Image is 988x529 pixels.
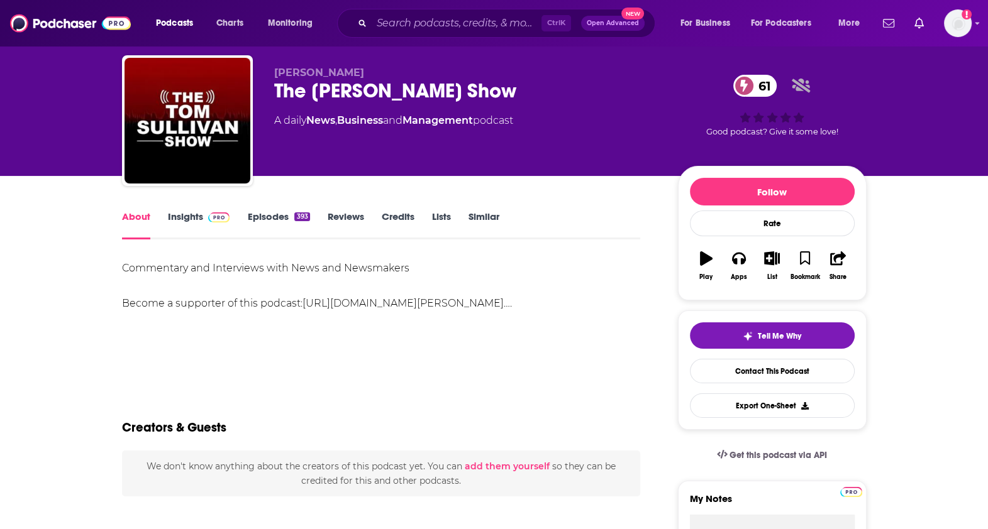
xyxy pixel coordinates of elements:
button: open menu [672,13,746,33]
button: tell me why sparkleTell Me Why [690,322,855,349]
a: Get this podcast via API [707,440,838,471]
div: Search podcasts, credits, & more... [349,9,667,38]
button: Apps [723,243,755,288]
span: Podcasts [156,14,193,32]
span: Ctrl K [541,15,571,31]
a: Episodes393 [247,210,309,239]
div: Rate [690,210,855,236]
span: We don't know anything about the creators of this podcast yet . You can so they can be credited f... [147,461,616,486]
div: List [767,273,777,281]
img: The Tom Sullivan Show [125,58,250,183]
span: [PERSON_NAME] [274,67,364,79]
svg: Add a profile image [962,9,972,19]
button: open menu [830,13,875,33]
a: Show notifications dropdown [909,13,929,34]
button: Follow [690,178,855,205]
a: Reviews [328,210,364,239]
a: Pro website [840,485,862,497]
img: Podchaser - Follow, Share and Rate Podcasts [10,11,131,35]
button: Bookmark [789,243,821,288]
button: Open AdvancedNew [581,16,645,31]
a: Credits [382,210,414,239]
div: A daily podcast [274,113,513,128]
img: Podchaser Pro [208,212,230,222]
span: Open Advanced [587,20,639,26]
div: Share [830,273,846,281]
button: Export One-Sheet [690,393,855,418]
a: Contact This Podcast [690,359,855,383]
button: List [755,243,788,288]
button: Show profile menu [944,9,972,37]
a: 61 [733,75,777,97]
button: add them yourself [465,461,550,471]
span: Charts [216,14,243,32]
input: Search podcasts, credits, & more... [372,13,541,33]
div: 393 [294,212,309,221]
a: Show notifications dropdown [878,13,899,34]
span: and [383,114,402,126]
div: Bookmark [790,273,819,281]
div: Commentary and Interviews with News and Newsmakers Become a supporter of this podcast: . [122,259,641,312]
a: Charts [208,13,251,33]
button: Play [690,243,723,288]
label: My Notes [690,493,855,515]
a: [URL][DOMAIN_NAME][PERSON_NAME]… [303,297,510,309]
a: About [122,210,150,239]
a: Lists [432,210,451,239]
span: Tell Me Why [758,331,801,341]
span: Get this podcast via API [730,450,827,461]
span: Good podcast? Give it some love! [706,127,838,136]
a: Business [337,114,383,126]
button: open menu [743,13,830,33]
span: Logged in as angelahattar [944,9,972,37]
span: More [838,14,860,32]
button: open menu [259,13,329,33]
span: Monitoring [268,14,313,32]
span: For Podcasters [751,14,811,32]
a: Management [402,114,473,126]
img: Podchaser Pro [840,487,862,497]
a: Similar [469,210,499,239]
button: open menu [147,13,209,33]
a: InsightsPodchaser Pro [168,210,230,239]
button: Share [821,243,854,288]
div: Play [699,273,713,281]
a: News [306,114,335,126]
h2: Creators & Guests [122,420,226,435]
div: Apps [731,273,747,281]
img: User Profile [944,9,972,37]
span: , [335,114,337,126]
span: 61 [746,75,777,97]
span: New [621,8,644,19]
img: tell me why sparkle [743,331,753,341]
span: For Business [680,14,730,32]
div: 61Good podcast? Give it some love! [678,67,867,145]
